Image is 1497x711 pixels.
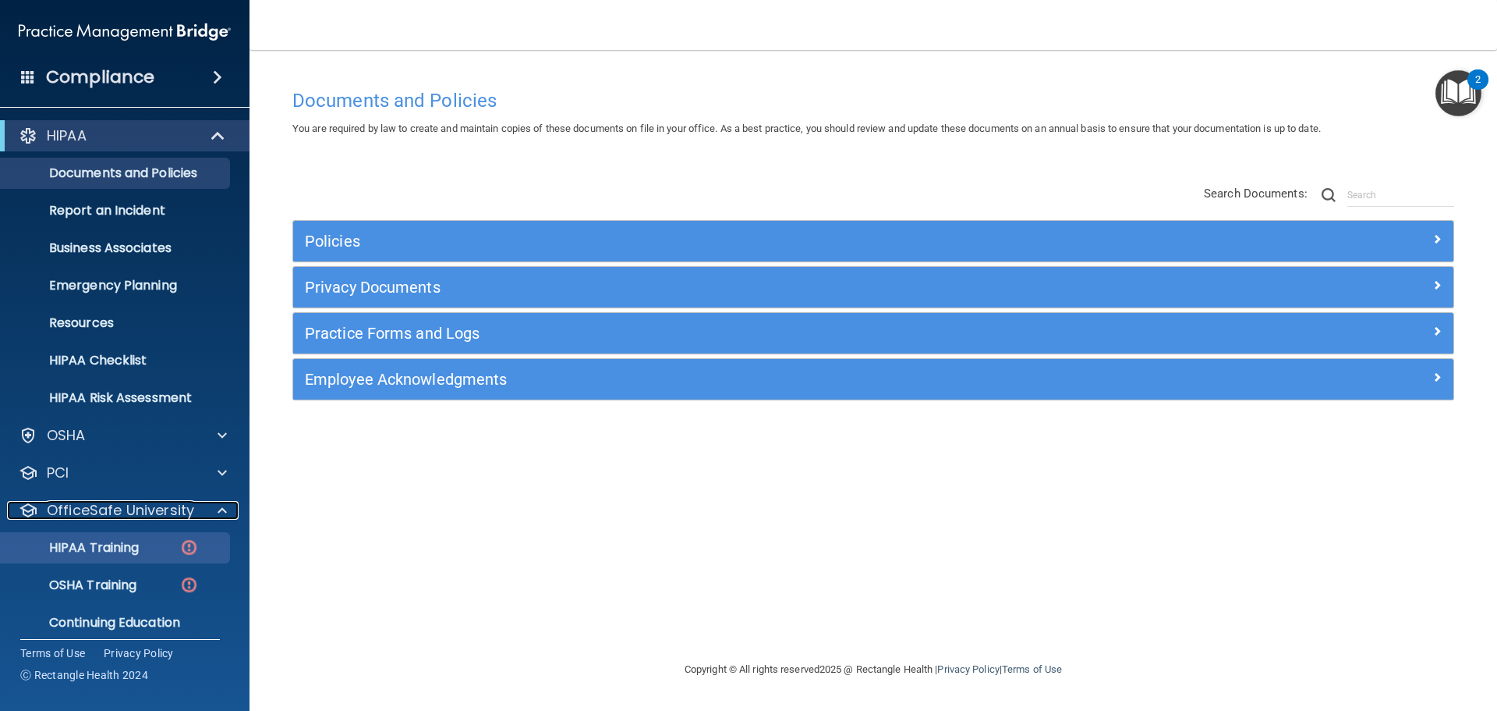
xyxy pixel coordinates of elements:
p: Emergency Planning [10,278,223,293]
h5: Privacy Documents [305,279,1152,296]
span: Ⓒ Rectangle Health 2024 [20,667,148,683]
a: Privacy Policy [937,663,999,675]
button: Open Resource Center, 2 new notifications [1435,70,1481,116]
a: OSHA [19,426,227,445]
a: HIPAA [19,126,226,145]
h4: Documents and Policies [292,91,1454,111]
p: PCI [47,464,69,482]
a: Employee Acknowledgments [305,367,1442,392]
p: Resources [10,315,223,331]
a: Practice Forms and Logs [305,321,1442,346]
img: PMB logo [19,16,231,48]
h4: Compliance [46,66,154,88]
span: You are required by law to create and maintain copies of these documents on file in your office. ... [292,123,1321,134]
a: OfficeSafe University [19,501,227,520]
span: Search Documents: [1204,187,1308,201]
a: Privacy Policy [104,645,174,661]
p: HIPAA [47,126,87,145]
p: HIPAA Training [10,540,139,556]
p: Business Associates [10,240,223,256]
p: HIPAA Risk Assessment [10,390,223,406]
a: PCI [19,464,227,482]
h5: Employee Acknowledgments [305,371,1152,388]
p: HIPAA Checklist [10,353,223,368]
p: Report an Incident [10,203,223,219]
img: danger-circle.6113f641.png [179,575,199,595]
input: Search [1347,183,1454,207]
a: Terms of Use [20,645,85,661]
p: OSHA Training [10,578,136,593]
h5: Policies [305,233,1152,250]
img: danger-circle.6113f641.png [179,538,199,557]
div: 2 [1475,80,1481,100]
a: Privacy Documents [305,275,1442,300]
p: Documents and Policies [10,165,223,181]
p: OfficeSafe University [47,501,194,520]
img: ic-search.3b580494.png [1322,188,1336,202]
p: Continuing Education [10,615,223,631]
a: Policies [305,229,1442,254]
a: Terms of Use [1002,663,1062,675]
p: OSHA [47,426,86,445]
div: Copyright © All rights reserved 2025 @ Rectangle Health | | [589,645,1158,695]
h5: Practice Forms and Logs [305,325,1152,342]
